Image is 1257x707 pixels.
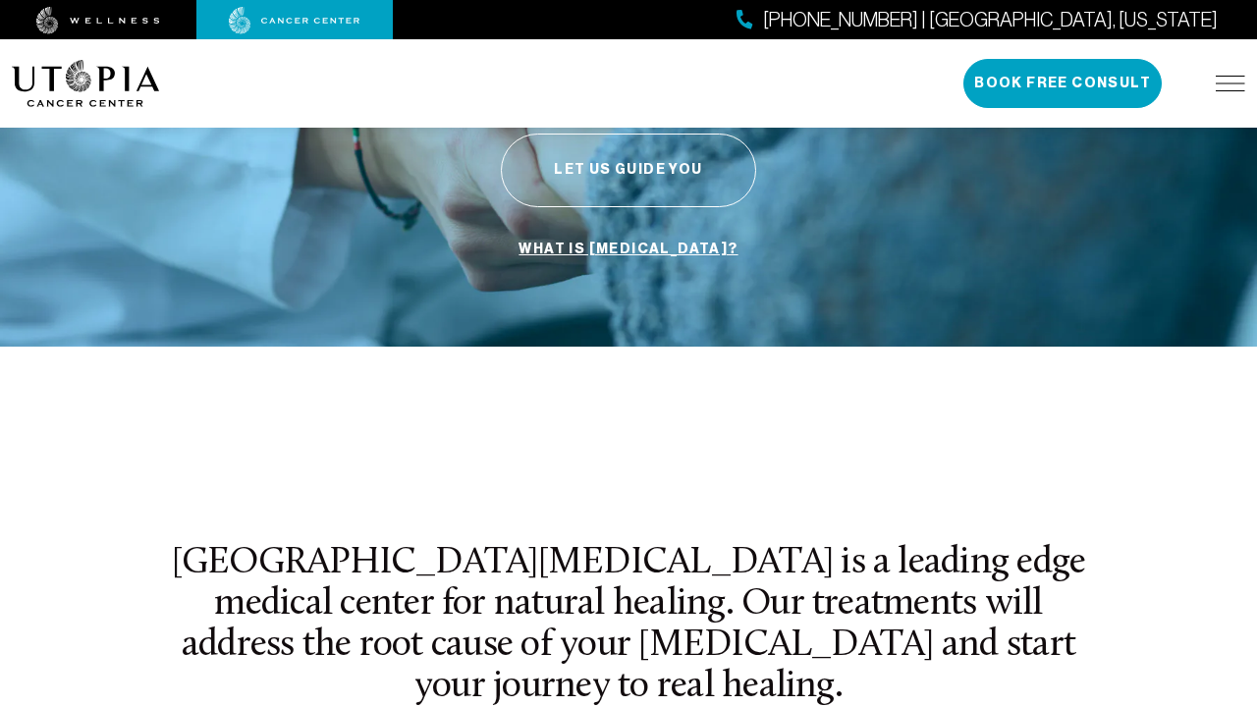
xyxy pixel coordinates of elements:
[229,7,360,34] img: cancer center
[12,60,160,107] img: logo
[763,6,1218,34] span: [PHONE_NUMBER] | [GEOGRAPHIC_DATA], [US_STATE]
[514,231,742,268] a: What is [MEDICAL_DATA]?
[36,7,160,34] img: wellness
[963,59,1162,108] button: Book Free Consult
[501,134,756,207] button: Let Us Guide You
[1216,76,1245,91] img: icon-hamburger
[737,6,1218,34] a: [PHONE_NUMBER] | [GEOGRAPHIC_DATA], [US_STATE]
